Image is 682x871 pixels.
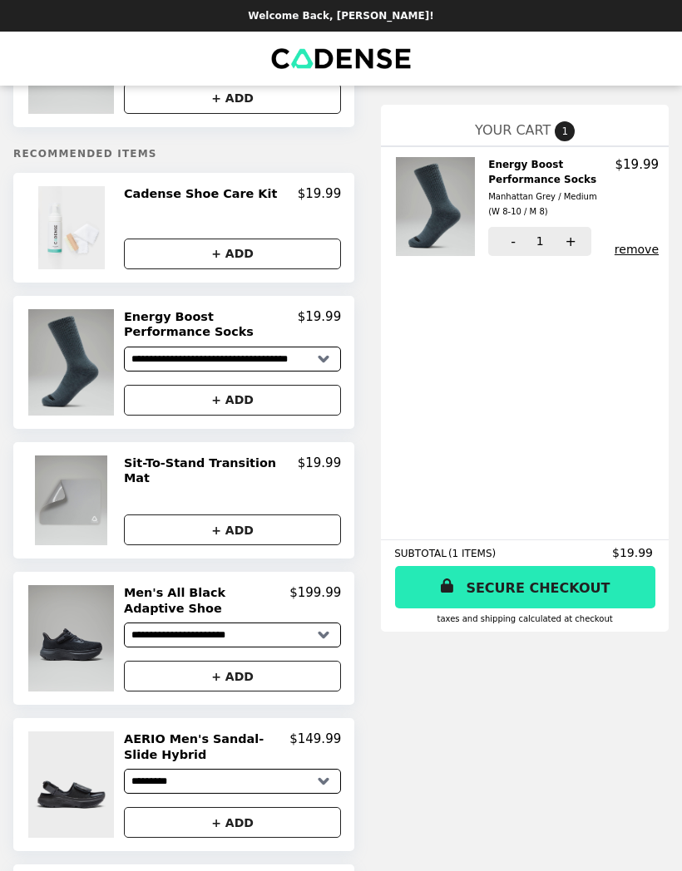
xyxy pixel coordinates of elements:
[289,731,341,762] p: $149.99
[124,455,298,486] h2: Sit-To-Stand Transition Mat
[488,189,608,220] div: Manhattan Grey / Medium (W 8-10 / M 8)
[28,731,117,838] img: AERIO Men's Sandal-Slide Hybrid
[546,227,591,256] button: +
[124,661,341,691] button: + ADD
[488,227,534,256] button: -
[13,148,354,160] h5: Recommended Items
[124,585,289,616] h2: Men's All Black Adaptive Shoe
[396,157,479,256] img: Energy Boost Performance Socks
[124,385,341,416] button: + ADD
[394,614,655,623] div: Taxes and Shipping calculated at checkout
[448,548,496,559] span: ( 1 ITEMS )
[248,10,433,22] p: Welcome Back, [PERSON_NAME]!
[395,566,655,608] a: SECURE CHECKOUT
[615,243,659,256] button: remove
[124,514,341,545] button: + ADD
[555,121,575,141] span: 1
[38,186,109,269] img: Cadense Shoe Care Kit
[612,546,655,559] span: $19.99
[394,548,448,559] span: SUBTOTAL
[298,455,342,486] p: $19.99
[28,585,117,691] img: Men's All Black Adaptive Shoe
[124,347,341,372] select: Select a product variant
[35,455,111,546] img: Sit-To-Stand Transition Mat
[615,157,660,172] p: $19.99
[124,186,284,201] h2: Cadense Shoe Care Kit
[124,622,341,647] select: Select a product variant
[475,122,551,138] span: YOUR CART
[298,186,342,201] p: $19.99
[124,769,341,794] select: Select a product variant
[298,309,342,340] p: $19.99
[536,234,544,248] span: 1
[124,807,341,838] button: + ADD
[124,309,298,340] h2: Energy Boost Performance Socks
[289,585,341,616] p: $199.99
[271,42,411,76] img: Brand Logo
[124,731,289,762] h2: AERIO Men's Sandal-Slide Hybrid
[124,239,341,269] button: + ADD
[28,309,117,416] img: Energy Boost Performance Socks
[488,157,615,220] h2: Energy Boost Performance Socks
